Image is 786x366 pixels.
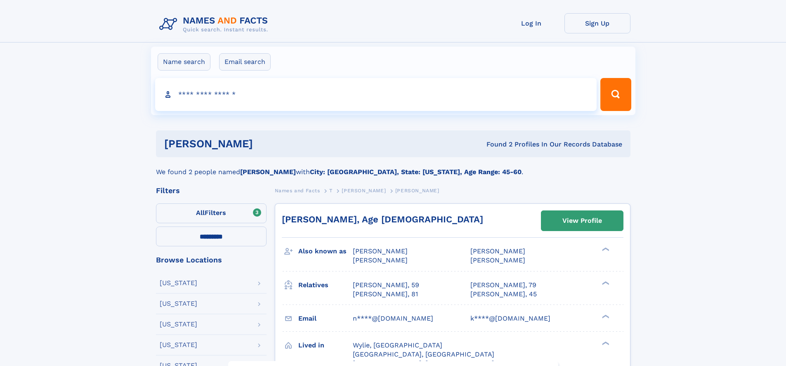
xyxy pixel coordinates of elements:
[298,338,353,352] h3: Lived in
[600,340,610,346] div: ❯
[470,247,525,255] span: [PERSON_NAME]
[329,188,333,194] span: T
[541,211,623,231] a: View Profile
[600,314,610,319] div: ❯
[353,341,442,349] span: Wylie, [GEOGRAPHIC_DATA]
[158,53,210,71] label: Name search
[342,188,386,194] span: [PERSON_NAME]
[298,278,353,292] h3: Relatives
[470,256,525,264] span: [PERSON_NAME]
[196,209,205,217] span: All
[219,53,271,71] label: Email search
[600,280,610,286] div: ❯
[498,13,564,33] a: Log In
[160,342,197,348] div: [US_STATE]
[156,256,267,264] div: Browse Locations
[353,281,419,290] a: [PERSON_NAME], 59
[282,214,483,224] a: [PERSON_NAME], Age [DEMOGRAPHIC_DATA]
[470,290,537,299] a: [PERSON_NAME], 45
[310,168,522,176] b: City: [GEOGRAPHIC_DATA], State: [US_STATE], Age Range: 45-60
[275,185,320,196] a: Names and Facts
[353,256,408,264] span: [PERSON_NAME]
[156,187,267,194] div: Filters
[370,140,622,149] div: Found 2 Profiles In Our Records Database
[155,78,597,111] input: search input
[160,280,197,286] div: [US_STATE]
[395,188,439,194] span: [PERSON_NAME]
[353,350,494,358] span: [GEOGRAPHIC_DATA], [GEOGRAPHIC_DATA]
[160,300,197,307] div: [US_STATE]
[600,78,631,111] button: Search Button
[156,13,275,35] img: Logo Names and Facts
[564,13,630,33] a: Sign Up
[353,290,418,299] a: [PERSON_NAME], 81
[600,247,610,252] div: ❯
[329,185,333,196] a: T
[298,312,353,326] h3: Email
[156,157,630,177] div: We found 2 people named with .
[298,244,353,258] h3: Also known as
[160,321,197,328] div: [US_STATE]
[353,247,408,255] span: [PERSON_NAME]
[164,139,370,149] h1: [PERSON_NAME]
[342,185,386,196] a: [PERSON_NAME]
[470,281,536,290] a: [PERSON_NAME], 79
[240,168,296,176] b: [PERSON_NAME]
[156,203,267,223] label: Filters
[562,211,602,230] div: View Profile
